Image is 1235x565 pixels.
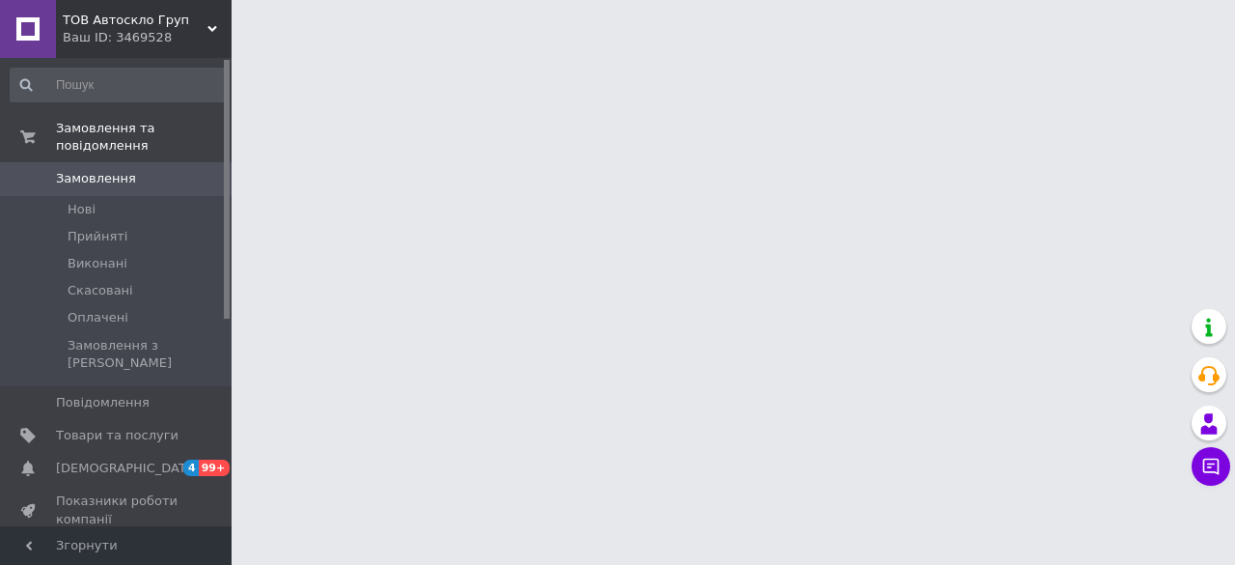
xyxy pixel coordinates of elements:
span: 4 [183,460,199,476]
span: Прийняті [68,228,127,245]
div: Ваш ID: 3469528 [63,29,232,46]
button: Чат з покупцем [1192,447,1230,486]
span: Показники роботи компанії [56,493,178,527]
span: Скасовані [68,282,133,299]
span: Виконані [68,255,127,272]
span: Повідомлення [56,394,150,411]
span: Товари та послуги [56,427,178,444]
span: Замовлення та повідомлення [56,120,232,155]
span: Замовлення з [PERSON_NAME] [68,337,226,372]
span: ТОВ Автоскло Груп [63,12,207,29]
span: Нові [68,201,96,218]
input: Пошук [10,68,228,102]
span: Оплачені [68,309,128,326]
span: Замовлення [56,170,136,187]
span: [DEMOGRAPHIC_DATA] [56,460,199,477]
span: 99+ [199,460,231,476]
